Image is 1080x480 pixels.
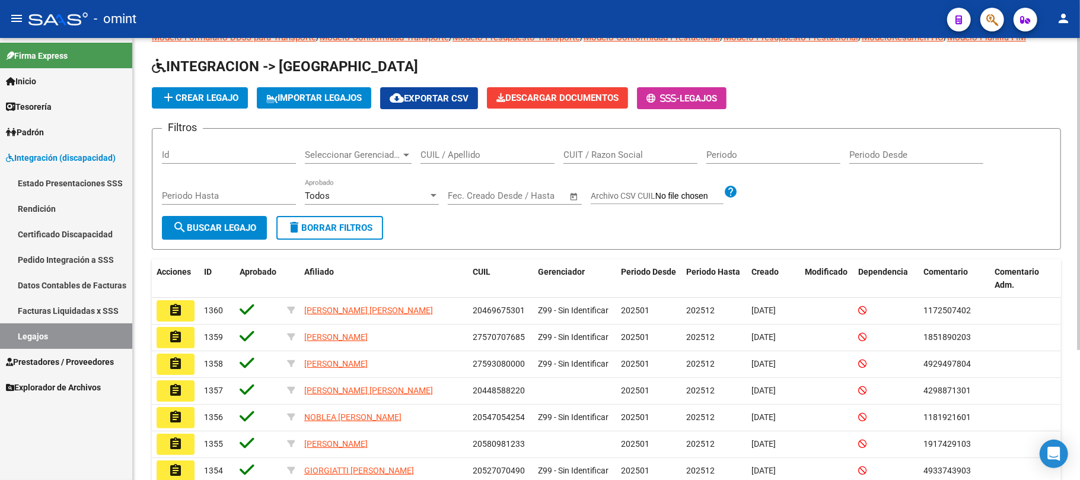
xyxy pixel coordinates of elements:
span: [DATE] [751,386,776,395]
datatable-header-cell: Periodo Desde [616,259,681,298]
span: 20469675301 [473,306,525,315]
span: [PERSON_NAME] [304,359,368,368]
span: Creado [751,267,779,276]
span: Buscar Legajo [173,222,256,233]
span: 1851890203 [923,332,971,342]
span: 202512 [686,386,715,395]
span: 1358 [204,359,223,368]
span: 1359 [204,332,223,342]
mat-icon: add [161,90,176,104]
span: INTEGRACION -> [GEOGRAPHIC_DATA] [152,58,418,75]
span: Descargar Documentos [496,93,619,103]
span: 202501 [621,439,649,449]
datatable-header-cell: Modificado [800,259,853,298]
button: Descargar Documentos [487,87,628,109]
span: 4929497804 [923,359,971,368]
span: Firma Express [6,49,68,62]
span: [PERSON_NAME] [PERSON_NAME] [304,386,433,395]
datatable-header-cell: Comentario Adm. [990,259,1061,298]
datatable-header-cell: Dependencia [853,259,919,298]
mat-icon: assignment [168,330,183,344]
input: Archivo CSV CUIL [655,191,724,202]
span: 202512 [686,439,715,449]
datatable-header-cell: Periodo Hasta [681,259,747,298]
datatable-header-cell: ID [199,259,235,298]
datatable-header-cell: Afiliado [300,259,468,298]
span: 1181921601 [923,412,971,422]
span: - omint [94,6,136,32]
span: [DATE] [751,412,776,422]
span: [DATE] [751,332,776,342]
span: 202512 [686,332,715,342]
span: Archivo CSV CUIL [591,191,655,201]
h3: Filtros [162,119,203,136]
span: Z99 - Sin Identificar [538,466,609,475]
mat-icon: assignment [168,357,183,371]
span: 202501 [621,386,649,395]
span: [DATE] [751,359,776,368]
span: 20580981233 [473,439,525,449]
span: 1172507402 [923,306,971,315]
button: Crear Legajo [152,87,248,109]
mat-icon: assignment [168,303,183,317]
mat-icon: search [173,220,187,234]
span: Explorador de Archivos [6,381,101,394]
span: 1357 [204,386,223,395]
span: 1355 [204,439,223,449]
span: - [646,93,680,104]
mat-icon: cloud_download [390,91,404,105]
span: 1356 [204,412,223,422]
span: Modificado [805,267,848,276]
span: Padrón [6,126,44,139]
span: 202512 [686,359,715,368]
button: Open calendar [568,190,581,204]
span: 20547054254 [473,412,525,422]
input: Fecha fin [506,190,564,201]
span: IMPORTAR LEGAJOS [266,93,362,103]
span: 202501 [621,306,649,315]
mat-icon: menu [9,11,24,26]
span: Inicio [6,75,36,88]
span: 20448588220 [473,386,525,395]
button: -Legajos [637,87,727,109]
datatable-header-cell: Comentario [919,259,990,298]
span: CUIL [473,267,490,276]
span: Z99 - Sin Identificar [538,359,609,368]
mat-icon: assignment [168,383,183,398]
span: Acciones [157,267,191,276]
span: 202501 [621,412,649,422]
span: [PERSON_NAME] [304,332,368,342]
span: 202512 [686,466,715,475]
span: Z99 - Sin Identificar [538,412,609,422]
span: 202512 [686,412,715,422]
mat-icon: help [724,185,738,199]
span: Integración (discapacidad) [6,151,116,164]
span: 202512 [686,306,715,315]
datatable-header-cell: CUIL [468,259,533,298]
span: 202501 [621,332,649,342]
button: IMPORTAR LEGAJOS [257,87,371,109]
span: Periodo Desde [621,267,676,276]
span: Borrar Filtros [287,222,372,233]
datatable-header-cell: Gerenciador [533,259,616,298]
span: [DATE] [751,466,776,475]
span: Z99 - Sin Identificar [538,332,609,342]
mat-icon: delete [287,220,301,234]
span: Tesorería [6,100,52,113]
span: [DATE] [751,306,776,315]
span: 1360 [204,306,223,315]
span: Dependencia [858,267,908,276]
span: GIORGIATTI [PERSON_NAME] [304,466,414,475]
span: Exportar CSV [390,93,469,104]
mat-icon: assignment [168,437,183,451]
datatable-header-cell: Acciones [152,259,199,298]
span: Crear Legajo [161,93,238,103]
span: 27593080000 [473,359,525,368]
span: Z99 - Sin Identificar [538,306,609,315]
span: Periodo Hasta [686,267,740,276]
mat-icon: person [1056,11,1071,26]
span: 202501 [621,466,649,475]
span: Comentario Adm. [995,267,1039,290]
span: 4933743903 [923,466,971,475]
span: Gerenciador [538,267,585,276]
